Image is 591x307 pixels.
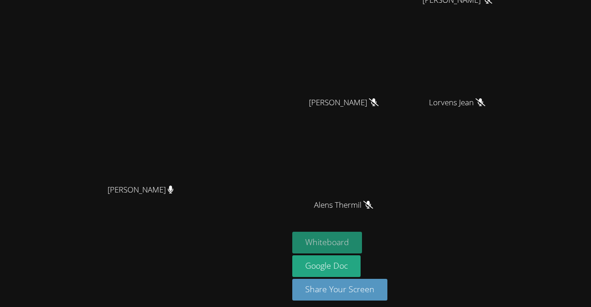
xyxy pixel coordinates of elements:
button: Whiteboard [292,232,362,253]
button: Share Your Screen [292,279,387,301]
a: Google Doc [292,255,361,277]
span: [PERSON_NAME] [309,96,379,109]
span: [PERSON_NAME] [108,183,174,197]
span: Lorvens Jean [429,96,485,109]
span: Alens Thermil [314,199,373,212]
